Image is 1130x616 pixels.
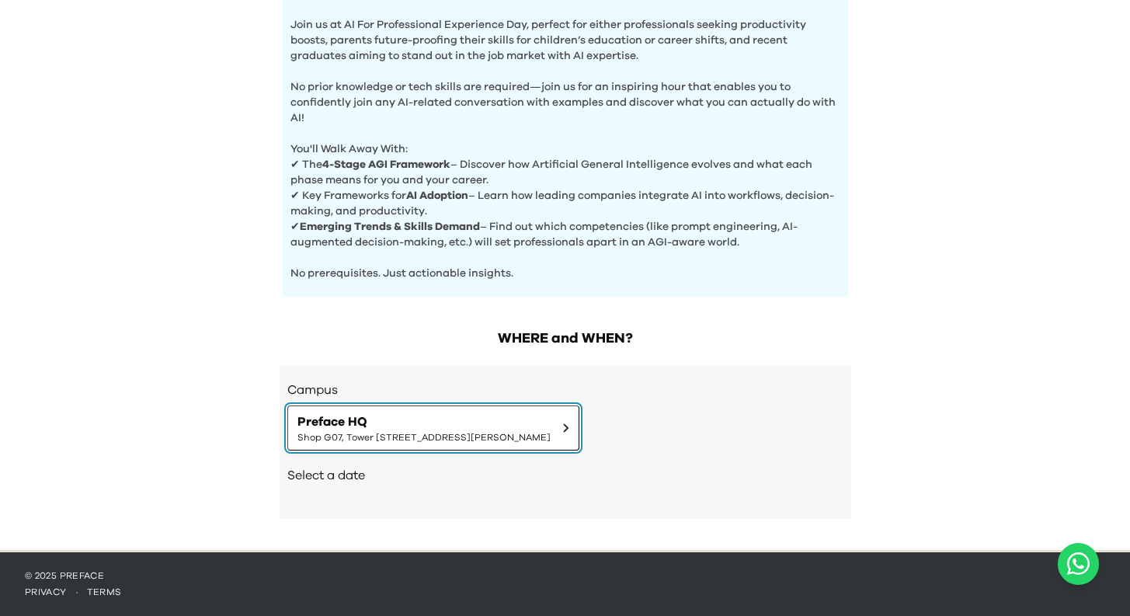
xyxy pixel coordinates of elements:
span: · [67,587,87,597]
b: 4-Stage AGI Framework [322,159,450,170]
a: terms [87,587,122,597]
h2: WHERE and WHEN? [280,328,851,350]
p: You'll Walk Away With: [290,126,840,157]
p: ✔ Key Frameworks for – Learn how leading companies integrate AI into workflows, decision-making, ... [290,188,840,219]
p: ✔ The – Discover how Artificial General Intelligence evolves and what each phase means for you an... [290,157,840,188]
p: © 2025 Preface [25,569,1105,582]
p: No prior knowledge or tech skills are required—join us for an inspiring hour that enables you to ... [290,64,840,126]
p: ✔ – Find out which competencies (like prompt engineering, AI-augmented decision-making, etc.) wil... [290,219,840,250]
button: Open WhatsApp chat [1058,543,1099,585]
h2: Select a date [287,466,843,485]
b: Emerging Trends & Skills Demand [300,221,480,232]
span: Shop G07, Tower [STREET_ADDRESS][PERSON_NAME] [297,431,551,444]
button: Preface HQShop G07, Tower [STREET_ADDRESS][PERSON_NAME] [287,405,579,451]
span: Preface HQ [297,412,551,431]
p: No prerequisites. Just actionable insights. [290,250,840,281]
h3: Campus [287,381,843,399]
p: Join us at AI For Professional Experience Day, perfect for either professionals seeking productiv... [290,2,840,64]
a: privacy [25,587,67,597]
a: Chat with us on WhatsApp [1058,543,1099,585]
b: AI Adoption [406,190,468,201]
